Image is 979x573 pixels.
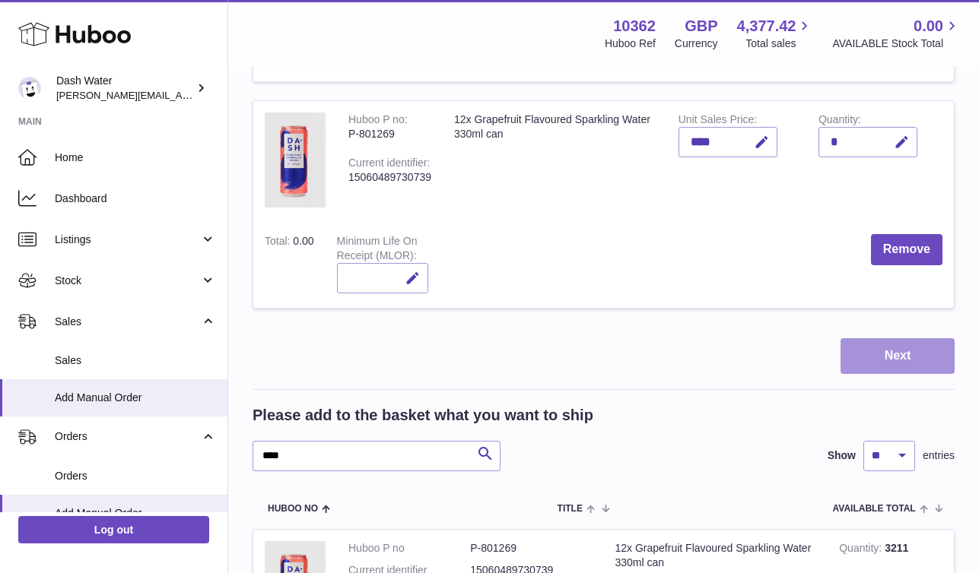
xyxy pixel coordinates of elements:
[871,234,942,265] button: Remove
[268,504,318,514] span: Huboo no
[923,448,955,463] span: entries
[55,150,216,165] span: Home
[265,235,293,251] label: Total
[833,504,916,514] span: AVAILABLE Total
[348,541,470,556] dt: Huboo P no
[348,113,408,129] div: Huboo P no
[685,16,717,36] strong: GBP
[348,127,431,141] div: P-801269
[737,16,796,36] span: 4,377.42
[558,504,583,514] span: Title
[56,89,305,101] span: [PERSON_NAME][EMAIL_ADDRESS][DOMAIN_NAME]
[348,157,430,173] div: Current identifier
[253,405,593,426] h2: Please add to the basket what you want to ship
[605,36,656,51] div: Huboo Ref
[18,516,209,543] a: Log out
[675,36,718,51] div: Currency
[293,235,313,247] span: 0.00
[470,541,592,556] dd: P-801269
[737,16,814,51] a: 4,377.42 Total sales
[55,469,216,483] span: Orders
[828,448,856,463] label: Show
[348,170,431,185] div: 15060489730739
[841,338,955,374] button: Next
[613,16,656,36] strong: 10362
[839,542,885,558] strong: Quantity
[55,429,200,444] span: Orders
[55,233,200,247] span: Listings
[55,274,200,288] span: Stock
[337,235,418,265] label: Minimum Life On Receipt (MLOR)
[55,391,216,405] span: Add Manual Order
[443,101,667,223] td: 12x Grapefruit Flavoured Sparkling Water 330ml can
[818,113,861,129] label: Quantity
[832,16,961,51] a: 0.00 AVAILABLE Stock Total
[18,77,41,100] img: james@dash-water.com
[265,112,326,207] img: 12x Grapefruit Flavoured Sparkling Water 330ml can
[745,36,813,51] span: Total sales
[55,353,216,368] span: Sales
[55,506,216,521] span: Add Manual Order
[55,315,200,329] span: Sales
[56,74,193,103] div: Dash Water
[679,113,757,129] label: Unit Sales Price
[914,16,943,36] span: 0.00
[832,36,961,51] span: AVAILABLE Stock Total
[55,192,216,206] span: Dashboard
